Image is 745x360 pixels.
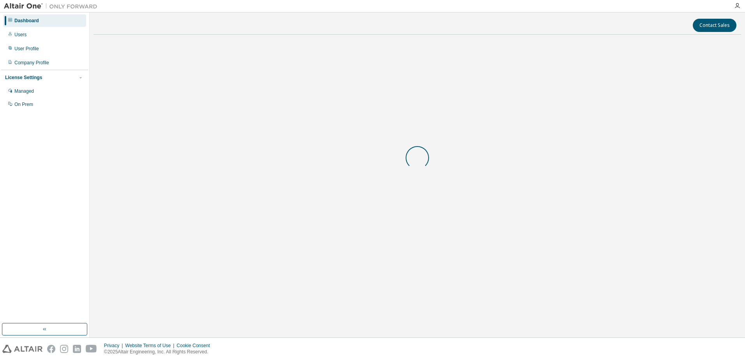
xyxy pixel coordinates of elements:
div: Website Terms of Use [125,342,177,349]
div: Dashboard [14,18,39,24]
div: User Profile [14,46,39,52]
img: Altair One [4,2,101,10]
div: Privacy [104,342,125,349]
p: © 2025 Altair Engineering, Inc. All Rights Reserved. [104,349,215,355]
img: altair_logo.svg [2,345,42,353]
img: facebook.svg [47,345,55,353]
button: Contact Sales [693,19,736,32]
img: instagram.svg [60,345,68,353]
div: Managed [14,88,34,94]
img: linkedin.svg [73,345,81,353]
div: License Settings [5,74,42,81]
div: Cookie Consent [177,342,214,349]
img: youtube.svg [86,345,97,353]
div: On Prem [14,101,33,108]
div: Company Profile [14,60,49,66]
div: Users [14,32,26,38]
